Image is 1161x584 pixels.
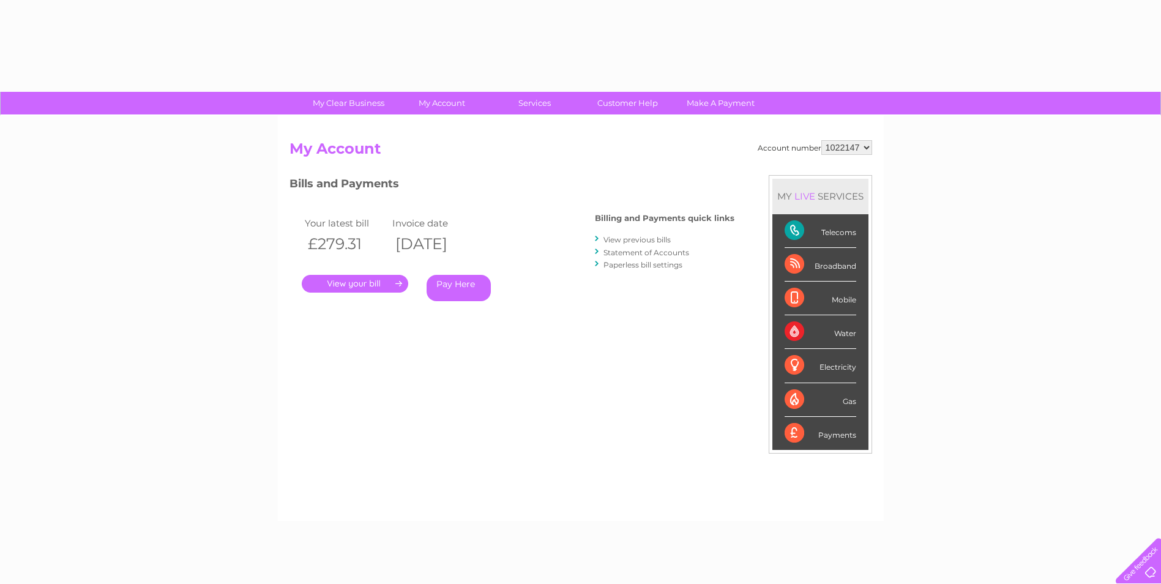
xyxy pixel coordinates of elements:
th: £279.31 [302,231,390,256]
td: Invoice date [389,215,477,231]
a: . [302,275,408,293]
div: Electricity [785,349,856,383]
a: Pay Here [427,275,491,301]
h4: Billing and Payments quick links [595,214,734,223]
th: [DATE] [389,231,477,256]
div: Account number [758,140,872,155]
a: Make A Payment [670,92,771,114]
div: LIVE [792,190,818,202]
h3: Bills and Payments [289,175,734,197]
div: Telecoms [785,214,856,248]
div: MY SERVICES [772,179,868,214]
a: View previous bills [603,235,671,244]
a: Customer Help [577,92,678,114]
h2: My Account [289,140,872,163]
a: Paperless bill settings [603,260,682,269]
div: Gas [785,383,856,417]
a: My Clear Business [298,92,399,114]
div: Mobile [785,282,856,315]
div: Broadband [785,248,856,282]
a: My Account [391,92,492,114]
a: Statement of Accounts [603,248,689,257]
a: Services [484,92,585,114]
div: Payments [785,417,856,450]
td: Your latest bill [302,215,390,231]
div: Water [785,315,856,349]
